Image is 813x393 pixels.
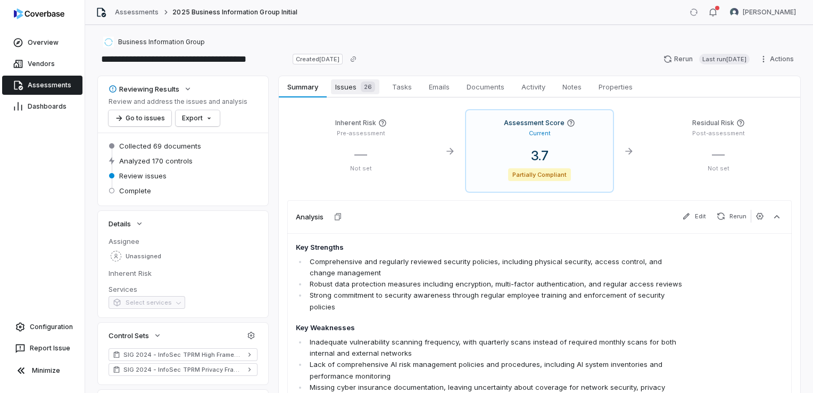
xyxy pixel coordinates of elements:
dt: Assignee [109,236,258,246]
span: Properties [594,80,637,94]
span: — [712,146,725,162]
span: Review issues [119,171,167,181]
span: Dashboards [28,102,67,111]
button: Control Sets [105,326,165,345]
span: Unassigned [126,252,161,260]
p: Post-assessment [653,129,783,137]
h4: Assessment Score [504,119,565,127]
button: Details [105,214,147,233]
span: Issues [331,79,379,94]
span: SIG 2024 - InfoSec TPRM Privacy Framework [123,365,243,374]
span: 2025 Business Information Group Initial [172,8,297,17]
button: RerunLast run[DATE] [657,51,756,67]
button: Reviewing Results [105,79,195,99]
span: Control Sets [109,331,149,340]
span: Notes [558,80,586,94]
a: Overview [2,33,82,52]
h3: Analysis [296,212,323,222]
li: Robust data protection measures including encryption, multi-factor authentication, and regular ac... [307,279,686,290]
li: Comprehensive and regularly reviewed security policies, including physical security, access contr... [307,256,686,279]
span: Tasks [388,80,416,94]
span: Analyzed 170 controls [119,156,193,166]
span: Documents [462,80,509,94]
span: Activity [517,80,550,94]
button: Copy link [344,50,363,69]
li: Inadequate vulnerability scanning frequency, with quarterly scans instead of required monthly sca... [307,337,686,359]
span: Summary [283,80,322,94]
span: Emails [425,80,454,94]
button: Minimize [4,360,80,381]
li: Strong commitment to security awareness through regular employee training and enforcement of secu... [307,290,686,312]
span: 26 [361,81,375,92]
span: Report Issue [30,344,70,353]
li: Lack of comprehensive AI risk management policies and procedures, including AI system inventories... [307,359,686,381]
span: Configuration [30,323,73,331]
h4: Inherent Risk [335,119,376,127]
span: Collected 69 documents [119,141,201,151]
a: Configuration [4,317,80,337]
span: Overview [28,38,59,47]
span: Last run [DATE] [699,54,750,64]
button: Report Issue [4,339,80,358]
span: Partially Compliant [508,168,571,181]
a: Dashboards [2,97,82,116]
span: — [354,146,367,162]
button: Edit [678,210,710,223]
a: Assessments [2,76,82,95]
button: Actions [756,51,800,67]
h4: Key Strengths [296,242,686,253]
span: [PERSON_NAME] [743,8,796,17]
span: Created [DATE] [293,54,343,64]
span: Vendors [28,60,55,68]
p: Pre-assessment [296,129,426,137]
dt: Inherent Risk [109,268,258,278]
p: Current [529,129,551,137]
button: Rerun [712,210,751,223]
div: Reviewing Results [109,84,179,94]
span: Complete [119,186,151,195]
span: SIG 2024 - InfoSec TPRM High Framework [123,350,243,359]
p: Not set [653,165,783,173]
a: Vendors [2,54,82,73]
img: Travis Helton avatar [730,8,739,17]
h4: Residual Risk [692,119,734,127]
a: SIG 2024 - InfoSec TPRM High Framework [109,348,258,361]
a: Assessments [115,8,159,17]
button: Go to issues [109,110,171,126]
img: logo-D7KZi-bG.svg [14,9,64,19]
p: Review and address the issues and analysis [109,97,247,106]
span: 3.7 [522,148,557,163]
span: Assessments [28,81,71,89]
p: Not set [296,165,426,173]
span: Minimize [32,366,60,375]
dt: Services [109,284,258,294]
span: Details [109,219,131,228]
h4: Key Weaknesses [296,323,686,333]
button: Travis Helton avatar[PERSON_NAME] [724,4,802,20]
span: Business Information Group [118,38,205,46]
a: SIG 2024 - InfoSec TPRM Privacy Framework [109,363,258,376]
button: https://businessinformationgroup.com/Business Information Group [100,32,208,52]
button: Export [176,110,220,126]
